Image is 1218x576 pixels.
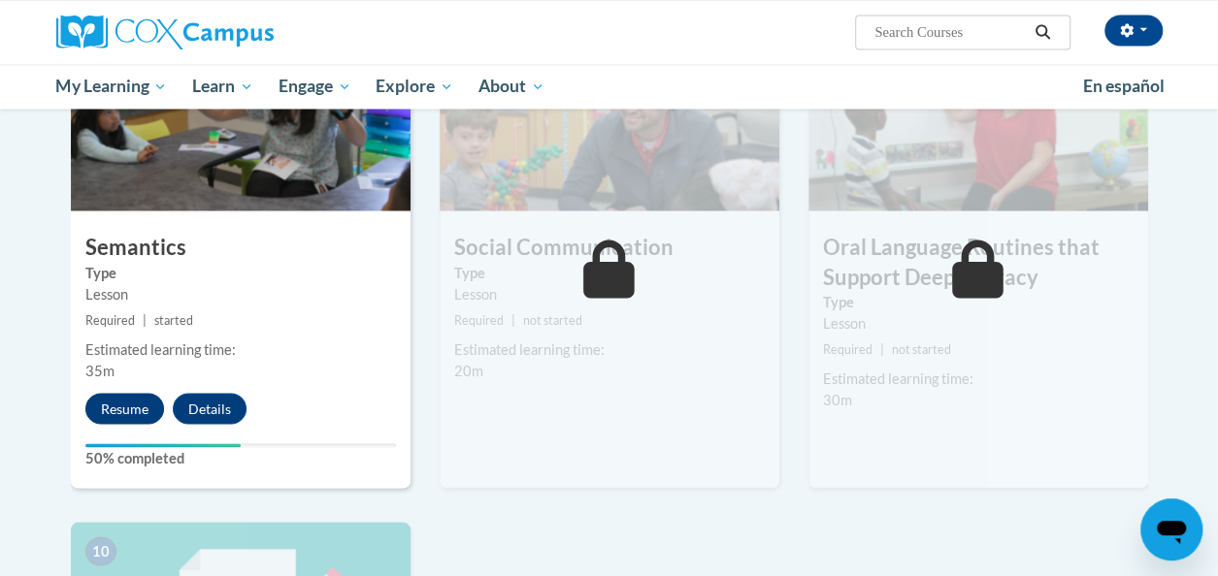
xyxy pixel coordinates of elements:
span: | [511,312,515,327]
span: Required [85,312,135,327]
div: Estimated learning time: [85,338,396,360]
button: Details [173,393,247,424]
span: 30m [823,391,852,407]
label: Type [454,262,765,283]
a: Engage [266,64,364,109]
span: My Learning [55,75,167,98]
span: Required [823,341,872,356]
span: About [478,75,544,98]
span: 10 [85,536,116,565]
a: Explore [363,64,466,109]
div: Lesson [823,312,1134,334]
span: 20m [454,362,483,378]
span: Required [454,312,504,327]
button: Account Settings [1104,15,1163,46]
a: Cox Campus [56,15,406,49]
div: Your progress [85,443,241,447]
a: Learn [180,64,266,109]
div: Estimated learning time: [454,338,765,360]
a: About [466,64,557,109]
h3: Semantics [71,232,411,262]
div: Lesson [85,283,396,304]
h3: Social Communication [440,232,779,262]
div: Main menu [42,64,1177,109]
label: Type [85,262,396,283]
img: Course Image [808,16,1148,210]
button: Search [1028,20,1057,44]
input: Search Courses [872,20,1028,44]
span: not started [892,341,951,356]
iframe: Button to launch messaging window [1140,498,1202,560]
span: started [154,312,193,327]
span: | [880,341,884,356]
span: Engage [279,75,351,98]
span: 35m [85,362,115,378]
span: not started [523,312,582,327]
span: | [143,312,147,327]
h3: Oral Language Routines that Support Deep Literacy [808,232,1148,292]
div: Estimated learning time: [823,368,1134,389]
span: Learn [192,75,253,98]
button: Resume [85,393,164,424]
div: Lesson [454,283,765,304]
img: Course Image [440,16,779,210]
label: 50% completed [85,447,396,468]
a: My Learning [44,64,181,109]
span: Explore [376,75,453,98]
span: En español [1083,76,1165,96]
a: En español [1070,66,1177,107]
img: Course Image [71,16,411,210]
label: Type [823,291,1134,312]
img: Cox Campus [56,15,274,49]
